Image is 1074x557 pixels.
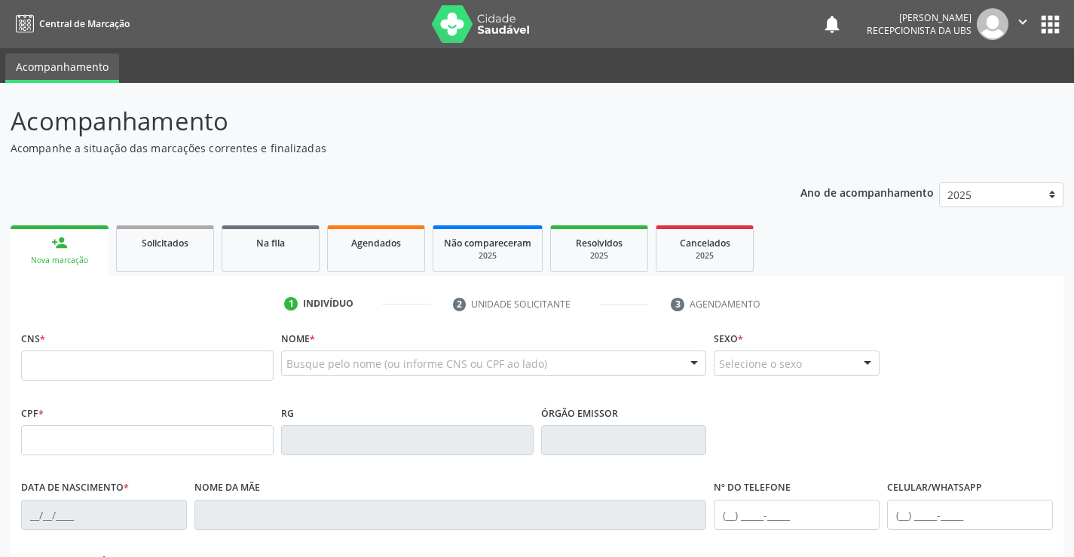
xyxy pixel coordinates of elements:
input: __/__/____ [21,500,187,530]
label: Nº do Telefone [714,476,791,500]
div: 2025 [667,250,742,262]
button: notifications [822,14,843,35]
button:  [1008,8,1037,40]
p: Ano de acompanhamento [800,182,934,201]
span: Central de Marcação [39,17,130,30]
button: apps [1037,11,1063,38]
label: RG [281,402,294,425]
input: (__) _____-_____ [887,500,1053,530]
div: [PERSON_NAME] [867,11,971,24]
div: 2025 [444,250,531,262]
div: Nova marcação [21,255,98,266]
a: Central de Marcação [11,11,130,36]
div: person_add [51,234,68,251]
p: Acompanhe a situação das marcações correntes e finalizadas [11,140,748,156]
span: Recepcionista da UBS [867,24,971,37]
span: Resolvidos [576,237,623,249]
label: Celular/WhatsApp [887,476,982,500]
label: CPF [21,402,44,425]
i:  [1014,14,1031,30]
span: Selecione o sexo [719,356,802,372]
span: Na fila [256,237,285,249]
label: Nome da mãe [194,476,260,500]
input: (__) _____-_____ [714,500,880,530]
label: Nome [281,327,315,350]
span: Solicitados [142,237,188,249]
span: Agendados [351,237,401,249]
a: Acompanhamento [5,54,119,83]
div: 2025 [561,250,637,262]
label: Órgão emissor [541,402,618,425]
label: Data de nascimento [21,476,129,500]
span: Busque pelo nome (ou informe CNS ou CPF ao lado) [286,356,547,372]
label: Sexo [714,327,743,350]
div: Indivíduo [303,297,353,311]
p: Acompanhamento [11,103,748,140]
div: 1 [284,297,298,311]
label: CNS [21,327,45,350]
span: Cancelados [680,237,730,249]
img: img [977,8,1008,40]
span: Não compareceram [444,237,531,249]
